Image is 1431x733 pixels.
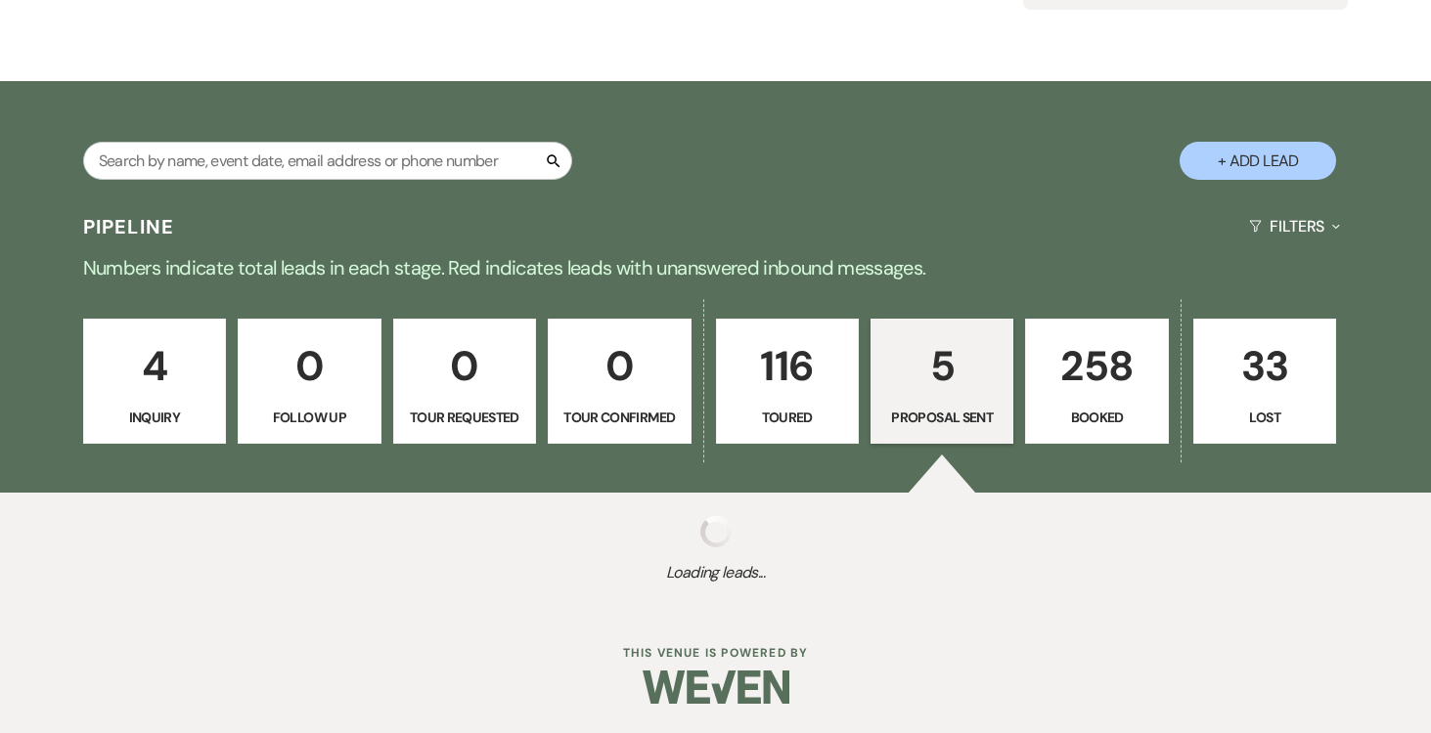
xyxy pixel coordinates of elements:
[1025,319,1168,444] a: 258Booked
[238,319,380,444] a: 0Follow Up
[1206,407,1323,428] p: Lost
[729,407,846,428] p: Toured
[96,333,213,399] p: 4
[406,407,523,428] p: Tour Requested
[83,319,226,444] a: 4Inquiry
[393,319,536,444] a: 0Tour Requested
[12,252,1420,283] p: Numbers indicate total leads in each stage. Red indicates leads with unanswered inbound messages.
[1038,333,1155,399] p: 258
[883,407,1001,428] p: Proposal Sent
[883,333,1001,399] p: 5
[700,516,732,547] img: loading spinner
[96,407,213,428] p: Inquiry
[83,142,572,180] input: Search by name, event date, email address or phone number
[250,333,368,399] p: 0
[716,319,859,444] a: 116Toured
[560,407,678,428] p: Tour Confirmed
[548,319,691,444] a: 0Tour Confirmed
[729,333,846,399] p: 116
[71,561,1360,584] span: Loading leads...
[1206,333,1323,399] p: 33
[250,407,368,428] p: Follow Up
[643,653,789,721] img: Weven Logo
[1038,407,1155,428] p: Booked
[871,319,1013,444] a: 5Proposal Sent
[1180,142,1336,180] button: + Add Lead
[406,333,523,399] p: 0
[1193,319,1336,444] a: 33Lost
[83,213,175,240] h3: Pipeline
[1241,200,1348,252] button: Filters
[560,333,678,399] p: 0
